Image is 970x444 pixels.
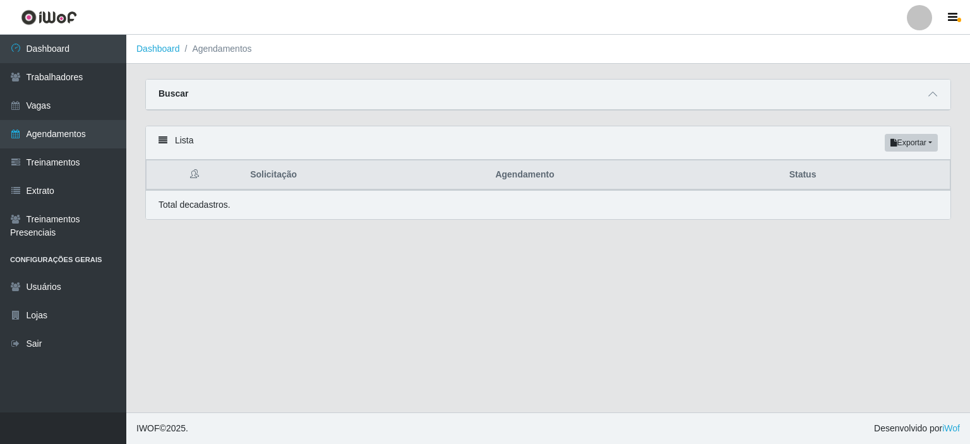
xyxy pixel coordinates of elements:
[126,35,970,64] nav: breadcrumb
[159,88,188,99] strong: Buscar
[136,422,188,435] span: © 2025 .
[159,198,231,212] p: Total de cadastros.
[136,423,160,433] span: IWOF
[874,422,960,435] span: Desenvolvido por
[242,160,488,190] th: Solicitação
[942,423,960,433] a: iWof
[782,160,950,190] th: Status
[885,134,938,152] button: Exportar
[136,44,180,54] a: Dashboard
[180,42,252,56] li: Agendamentos
[21,9,77,25] img: CoreUI Logo
[488,160,781,190] th: Agendamento
[146,126,950,160] div: Lista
